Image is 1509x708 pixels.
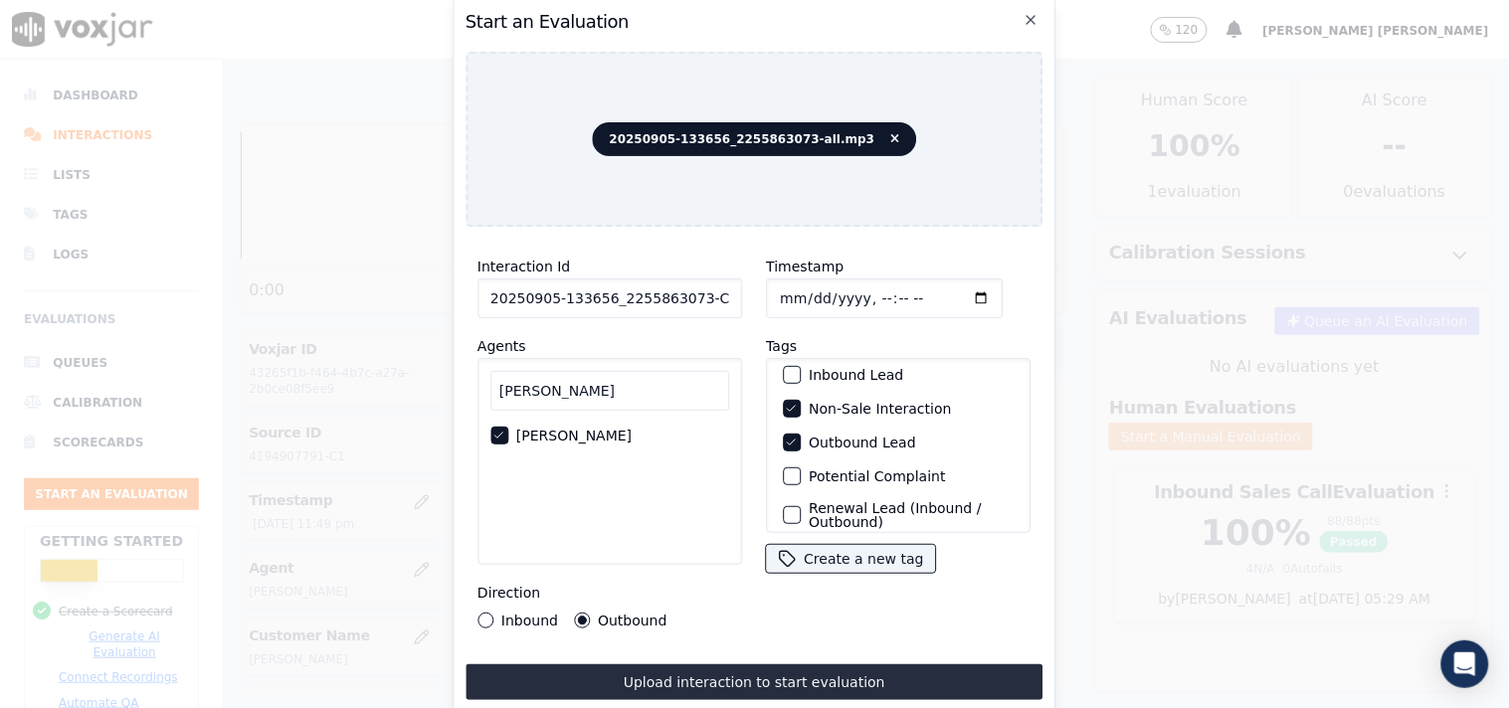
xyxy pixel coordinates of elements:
[598,614,666,627] label: Outbound
[516,429,632,442] label: [PERSON_NAME]
[809,501,1014,529] label: Renewal Lead (Inbound / Outbound)
[477,259,570,274] label: Interaction Id
[766,338,797,354] label: Tags
[809,368,903,382] label: Inbound Lead
[809,402,951,416] label: Non-Sale Interaction
[477,338,526,354] label: Agents
[477,585,540,601] label: Direction
[490,371,729,411] input: Search Agents...
[593,122,917,156] span: 20250905-133656_2255863073-all.mp3
[501,614,558,627] label: Inbound
[466,8,1043,36] h2: Start an Evaluation
[766,545,935,573] button: Create a new tag
[809,469,945,483] label: Potential Complaint
[809,436,916,449] label: Outbound Lead
[766,259,844,274] label: Timestamp
[466,664,1043,700] button: Upload interaction to start evaluation
[477,278,742,318] input: reference id, file name, etc
[1441,640,1489,688] div: Open Intercom Messenger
